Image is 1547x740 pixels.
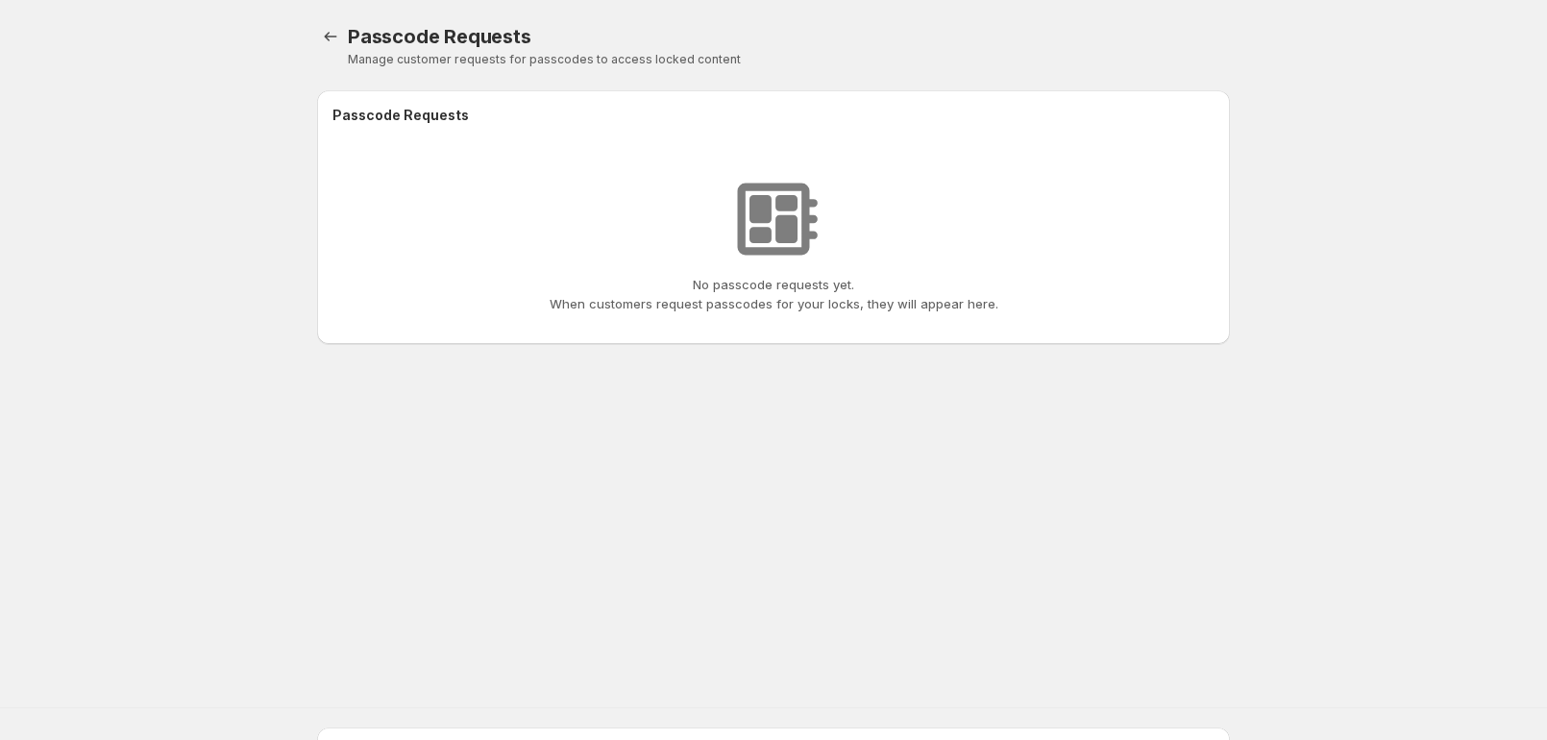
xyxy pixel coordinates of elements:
[725,171,822,267] img: No requests found
[348,25,531,48] span: Passcode Requests
[332,106,469,125] h2: Passcode Requests
[348,52,1230,67] p: Manage customer requests for passcodes to access locked content
[550,275,998,313] p: No passcode requests yet. When customers request passcodes for your locks, they will appear here.
[317,23,344,50] a: Locks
